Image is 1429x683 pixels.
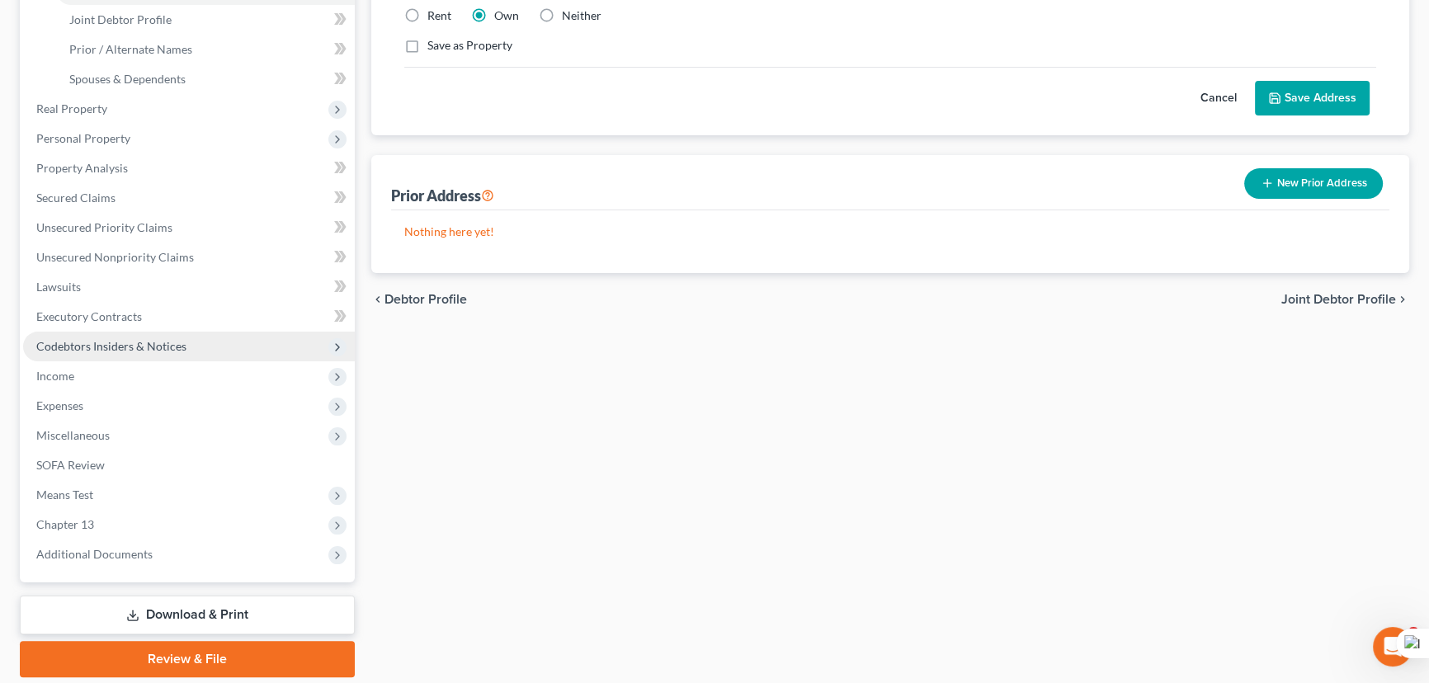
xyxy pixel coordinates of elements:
[23,243,355,272] a: Unsecured Nonpriority Claims
[36,339,186,353] span: Codebtors Insiders & Notices
[23,213,355,243] a: Unsecured Priority Claims
[427,37,512,54] label: Save as Property
[36,458,105,472] span: SOFA Review
[36,161,128,175] span: Property Analysis
[36,309,142,323] span: Executory Contracts
[36,547,153,561] span: Additional Documents
[1407,627,1420,640] span: 4
[494,7,519,24] label: Own
[36,428,110,442] span: Miscellaneous
[23,272,355,302] a: Lawsuits
[562,7,601,24] label: Neither
[384,293,467,306] span: Debtor Profile
[56,64,355,94] a: Spouses & Dependents
[1281,293,1409,306] button: Joint Debtor Profile chevron_right
[1373,627,1412,667] iframe: Intercom live chat
[391,186,494,205] div: Prior Address
[23,153,355,183] a: Property Analysis
[1244,168,1383,199] button: New Prior Address
[1255,81,1370,115] button: Save Address
[371,293,467,306] button: chevron_left Debtor Profile
[56,35,355,64] a: Prior / Alternate Names
[36,398,83,412] span: Expenses
[36,488,93,502] span: Means Test
[56,5,355,35] a: Joint Debtor Profile
[36,280,81,294] span: Lawsuits
[1281,293,1396,306] span: Joint Debtor Profile
[36,220,172,234] span: Unsecured Priority Claims
[20,596,355,634] a: Download & Print
[23,302,355,332] a: Executory Contracts
[36,131,130,145] span: Personal Property
[36,369,74,383] span: Income
[69,12,172,26] span: Joint Debtor Profile
[69,42,192,56] span: Prior / Alternate Names
[1396,293,1409,306] i: chevron_right
[427,7,451,24] label: Rent
[69,72,186,86] span: Spouses & Dependents
[36,191,116,205] span: Secured Claims
[23,183,355,213] a: Secured Claims
[36,517,94,531] span: Chapter 13
[36,101,107,115] span: Real Property
[23,450,355,480] a: SOFA Review
[36,250,194,264] span: Unsecured Nonpriority Claims
[404,224,1376,240] p: Nothing here yet!
[371,293,384,306] i: chevron_left
[20,641,355,677] a: Review & File
[1182,82,1255,115] button: Cancel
